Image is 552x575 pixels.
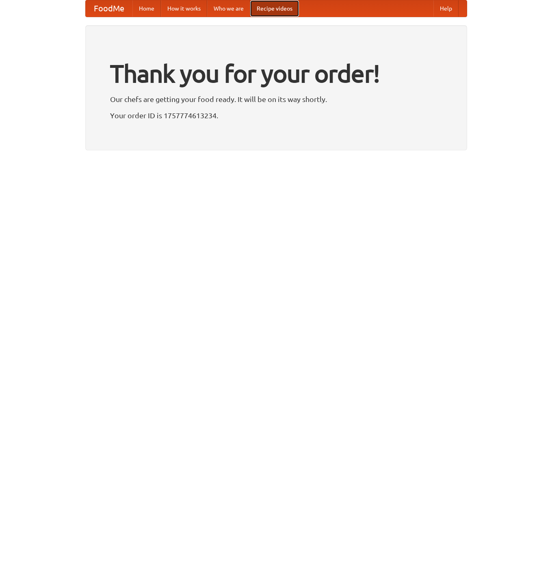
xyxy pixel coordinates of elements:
[250,0,299,17] a: Recipe videos
[132,0,161,17] a: Home
[207,0,250,17] a: Who we are
[110,109,442,122] p: Your order ID is 1757774613234.
[161,0,207,17] a: How it works
[433,0,459,17] a: Help
[86,0,132,17] a: FoodMe
[110,54,442,93] h1: Thank you for your order!
[110,93,442,105] p: Our chefs are getting your food ready. It will be on its way shortly.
